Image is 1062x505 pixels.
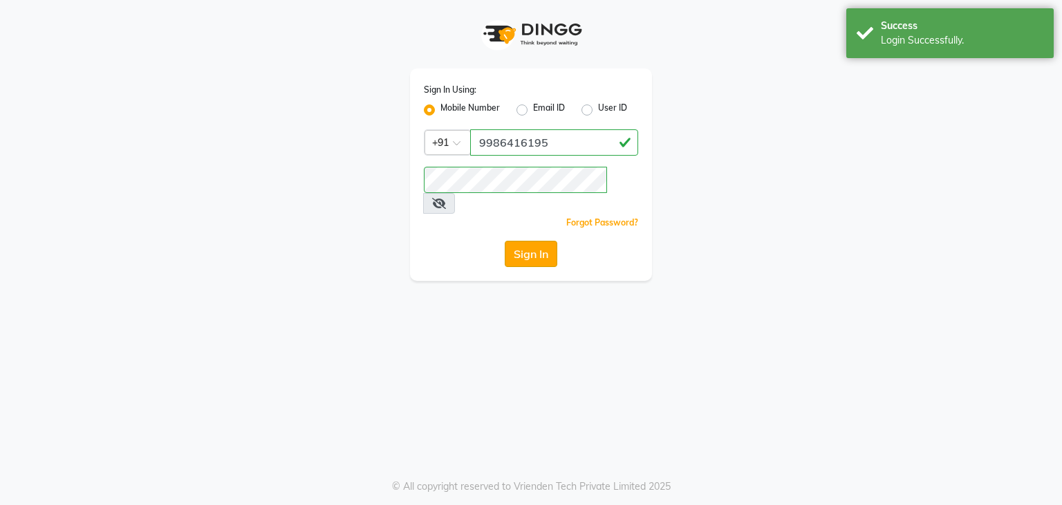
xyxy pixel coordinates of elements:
[476,14,586,55] img: logo1.svg
[533,102,565,118] label: Email ID
[881,19,1043,33] div: Success
[566,217,638,228] a: Forgot Password?
[440,102,500,118] label: Mobile Number
[881,33,1043,48] div: Login Successfully.
[505,241,557,267] button: Sign In
[424,167,607,193] input: Username
[470,129,638,156] input: Username
[598,102,627,118] label: User ID
[424,84,476,96] label: Sign In Using:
